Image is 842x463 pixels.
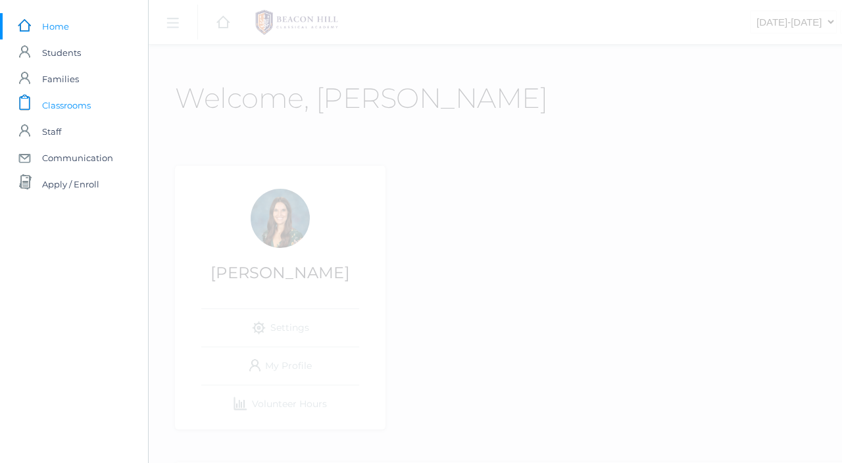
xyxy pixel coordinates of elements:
span: Students [42,39,81,66]
span: Classrooms [42,92,91,118]
span: Home [42,13,69,39]
span: Families [42,66,79,92]
span: Staff [42,118,61,145]
span: Apply / Enroll [42,171,99,197]
span: Communication [42,145,113,171]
